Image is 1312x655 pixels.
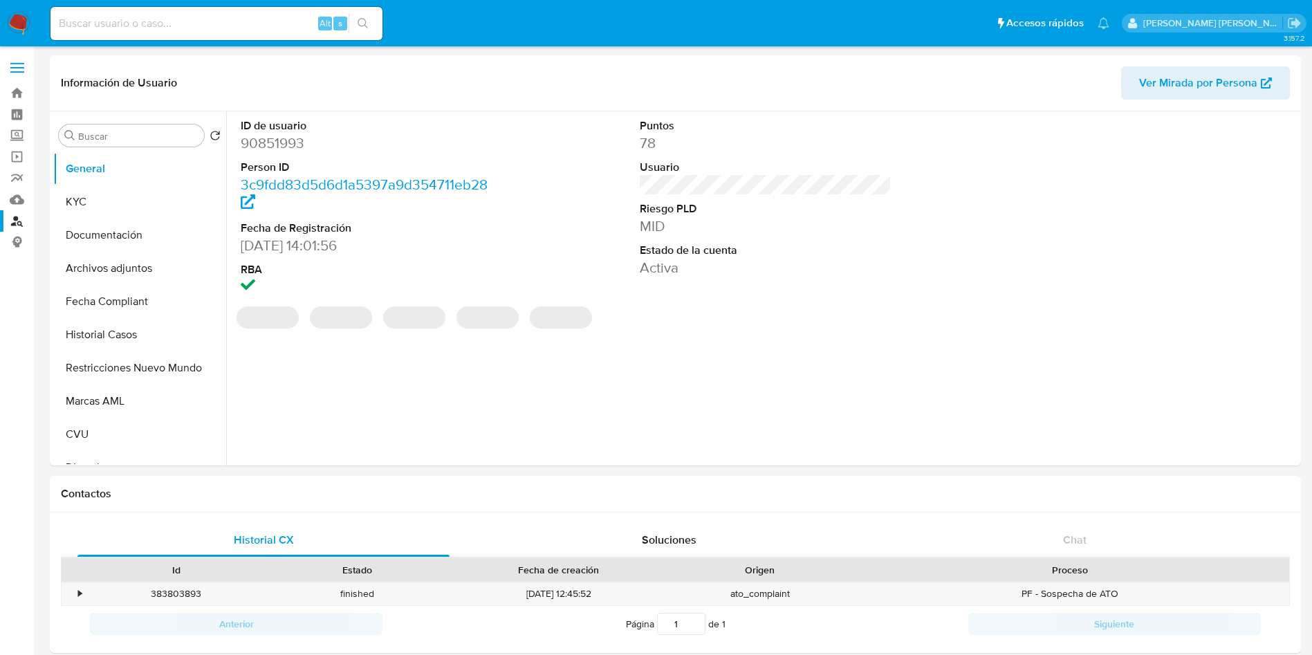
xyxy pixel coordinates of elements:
dt: Usuario [640,160,892,175]
dt: ID de usuario [241,118,493,133]
dt: Person ID [241,160,493,175]
dt: Estado de la cuenta [640,243,892,258]
button: Buscar [64,130,75,141]
dt: Puntos [640,118,892,133]
dd: Activa [640,258,892,277]
span: Página de [626,613,726,635]
span: ‌ [310,306,372,329]
button: Archivos adjuntos [53,252,226,285]
div: Origen [679,563,841,577]
dd: MID [640,216,892,236]
span: Accesos rápidos [1006,16,1084,30]
h1: Información de Usuario [61,76,177,90]
input: Buscar usuario o caso... [50,15,382,33]
button: Volver al orden por defecto [210,130,221,145]
span: Alt [320,17,331,30]
button: Restricciones Nuevo Mundo [53,351,226,385]
div: finished [267,582,448,605]
p: sandra.helbardt@mercadolibre.com [1143,17,1283,30]
button: Direcciones [53,451,226,484]
span: s [338,17,342,30]
input: Buscar [78,130,198,142]
button: KYC [53,185,226,219]
button: Ver Mirada por Persona [1121,66,1290,100]
div: Estado [277,563,438,577]
div: 383803893 [86,582,267,605]
button: Historial Casos [53,318,226,351]
a: 3c9fdd83d5d6d1a5397a9d354711eb28 [241,174,488,214]
span: Ver Mirada por Persona [1139,66,1257,100]
dd: [DATE] 14:01:56 [241,236,493,255]
span: 1 [722,617,726,631]
div: ato_complaint [669,582,851,605]
button: CVU [53,418,226,451]
div: Proceso [860,563,1279,577]
dd: 78 [640,133,892,153]
div: Fecha de creación [458,563,660,577]
button: search-icon [349,14,377,33]
button: General [53,152,226,185]
button: Siguiente [968,613,1261,635]
h1: Contactos [61,487,1290,501]
dt: Fecha de Registración [241,221,493,236]
span: Soluciones [642,532,696,548]
button: Marcas AML [53,385,226,418]
span: Chat [1063,532,1087,548]
a: Salir [1287,16,1302,30]
button: Documentación [53,219,226,252]
span: ‌ [237,306,299,329]
dd: 90851993 [241,133,493,153]
span: ‌ [456,306,519,329]
span: ‌ [383,306,445,329]
div: PF - Sospecha de ATO [851,582,1289,605]
div: Id [95,563,257,577]
div: [DATE] 12:45:52 [448,582,669,605]
a: Notificaciones [1098,17,1109,29]
div: • [78,587,82,600]
button: Anterior [90,613,382,635]
span: ‌ [530,306,592,329]
dt: Riesgo PLD [640,201,892,216]
dt: RBA [241,262,493,277]
button: Fecha Compliant [53,285,226,318]
span: Historial CX [234,532,294,548]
